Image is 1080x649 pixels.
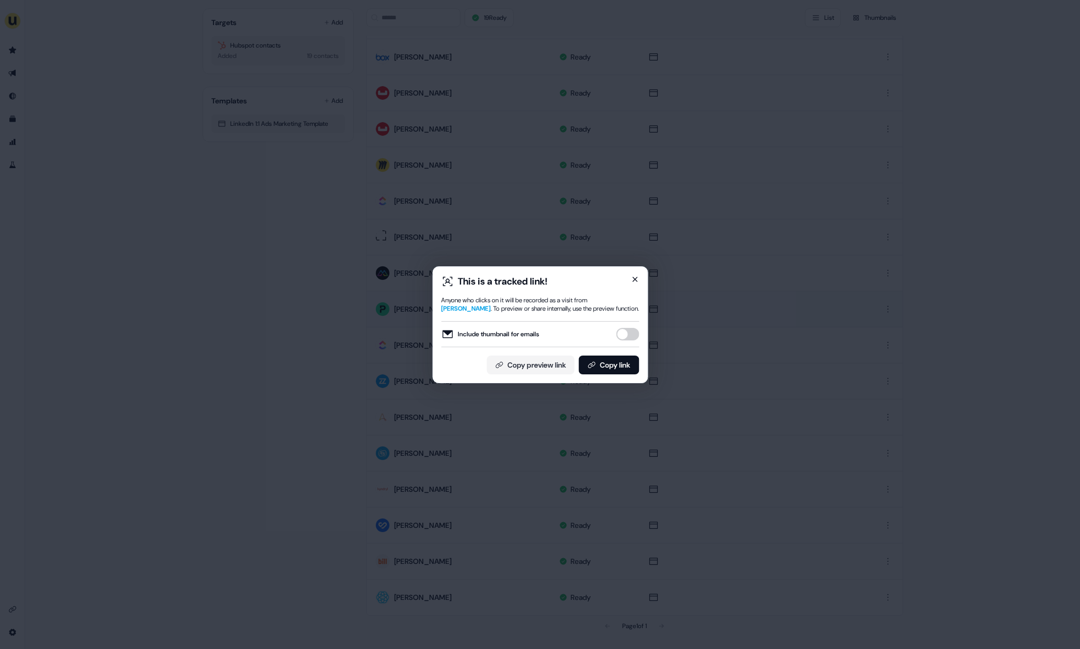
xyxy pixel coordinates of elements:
[578,356,639,374] button: Copy link
[486,356,574,374] button: Copy preview link
[441,328,539,340] label: Include thumbnail for emails
[441,296,639,313] div: Anyone who clicks on it will be recorded as a visit from . To preview or share internally, use th...
[458,275,548,288] div: This is a tracked link!
[441,304,491,313] span: [PERSON_NAME]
